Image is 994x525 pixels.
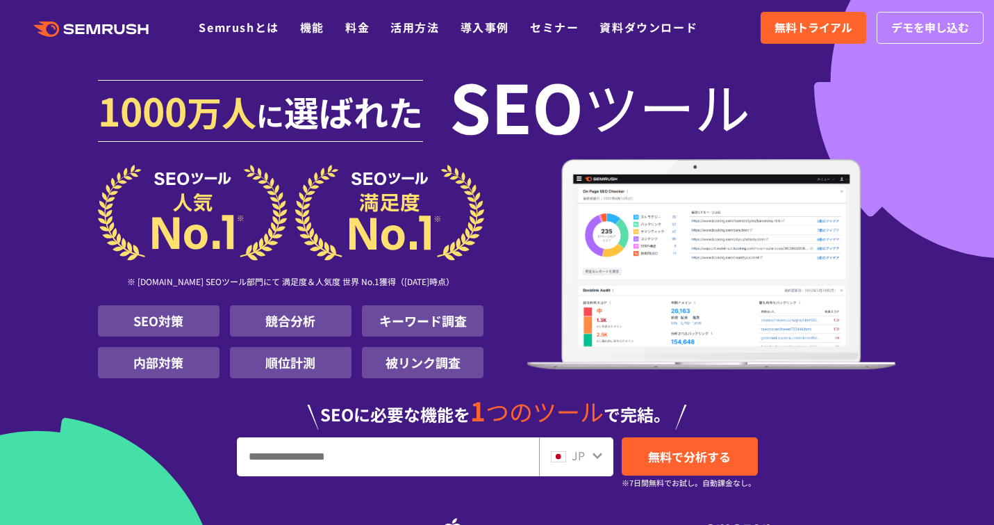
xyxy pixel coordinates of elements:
li: SEO対策 [98,305,219,337]
span: JP [572,447,585,464]
li: 競合分析 [230,305,351,337]
li: キーワード調査 [362,305,483,337]
span: デモを申し込む [891,19,969,37]
a: 料金 [345,19,370,35]
span: 無料で分析する [648,448,731,465]
div: ※ [DOMAIN_NAME] SEOツール部門にて 満足度＆人気度 世界 No.1獲得（[DATE]時点） [98,261,484,305]
span: 選ばれた [284,86,423,136]
small: ※7日間無料でお試し。自動課金なし。 [622,476,756,490]
span: で完結。 [604,402,670,426]
a: 資料ダウンロード [599,19,697,35]
a: 無料で分析する [622,437,758,476]
a: 無料トライアル [761,12,866,44]
span: ツール [583,78,750,134]
span: 万人 [187,86,256,136]
span: 無料トライアル [775,19,852,37]
a: 導入事例 [461,19,509,35]
a: 機能 [300,19,324,35]
span: 1000 [98,82,187,138]
span: 1 [470,391,486,429]
li: 内部対策 [98,347,219,378]
a: セミナー [530,19,579,35]
span: SEO [449,78,583,134]
div: SEOに必要な機能を [98,384,897,430]
li: 被リンク調査 [362,347,483,378]
a: デモを申し込む [877,12,984,44]
span: つのツール [486,394,604,428]
span: に [256,95,284,135]
li: 順位計測 [230,347,351,378]
a: Semrushとは [199,19,279,35]
a: 活用方法 [390,19,439,35]
input: URL、キーワードを入力してください [238,438,538,476]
